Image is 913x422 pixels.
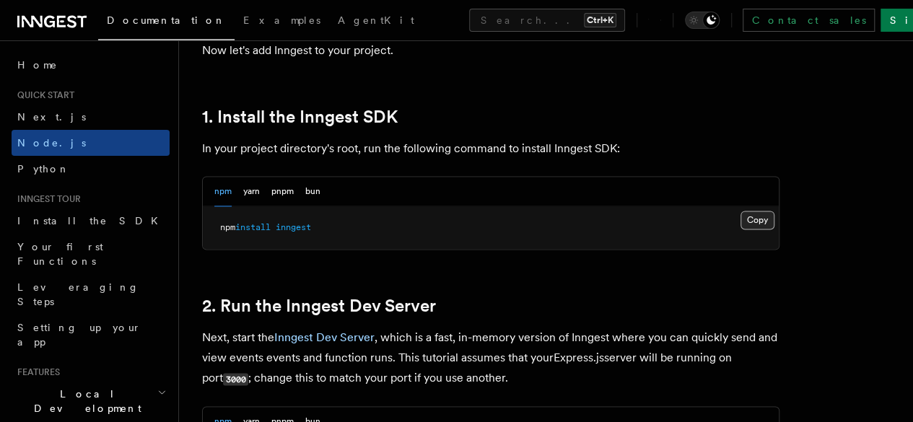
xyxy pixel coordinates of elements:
span: Python [17,163,70,175]
button: npm [214,177,232,206]
a: Documentation [98,4,235,40]
span: Local Development [12,387,157,416]
a: Examples [235,4,329,39]
a: 2. Run the Inngest Dev Server [202,296,436,316]
span: npm [220,222,235,232]
a: Inngest Dev Server [274,330,375,344]
p: Next, start the , which is a fast, in-memory version of Inngest where you can quickly send and vi... [202,328,779,389]
a: Contact sales [743,9,875,32]
span: Inngest tour [12,193,81,205]
code: 3000 [223,373,248,385]
a: AgentKit [329,4,423,39]
span: Node.js [17,137,86,149]
span: Install the SDK [17,215,167,227]
a: Leveraging Steps [12,274,170,315]
p: Now let's add Inngest to your project. [202,40,779,61]
a: Your first Functions [12,234,170,274]
button: pnpm [271,177,294,206]
span: inngest [276,222,311,232]
button: bun [305,177,320,206]
span: Leveraging Steps [17,281,139,307]
span: Home [17,58,58,72]
button: Copy [741,211,774,229]
button: Local Development [12,381,170,421]
span: Documentation [107,14,226,26]
button: yarn [243,177,260,206]
span: Examples [243,14,320,26]
span: Quick start [12,89,74,101]
a: Next.js [12,104,170,130]
span: AgentKit [338,14,414,26]
a: 1. Install the Inngest SDK [202,107,398,127]
a: Home [12,52,170,78]
p: In your project directory's root, run the following command to install Inngest SDK: [202,139,779,159]
a: Install the SDK [12,208,170,234]
span: install [235,222,271,232]
kbd: Ctrl+K [584,13,616,27]
span: Features [12,366,60,378]
a: Python [12,156,170,182]
a: Setting up your app [12,315,170,355]
a: Node.js [12,130,170,156]
button: Search...Ctrl+K [469,9,625,32]
span: Next.js [17,111,86,123]
button: Toggle dark mode [685,12,720,29]
span: Your first Functions [17,241,103,267]
span: Setting up your app [17,322,141,348]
